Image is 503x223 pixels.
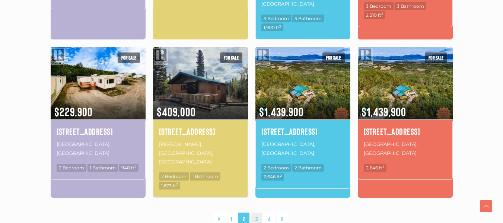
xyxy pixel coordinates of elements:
span: For sale [118,52,140,63]
span: For sale [220,52,242,63]
span: 3 Bathroom [395,2,426,10]
span: 2 Bedroom [57,164,86,172]
p: [GEOGRAPHIC_DATA], [GEOGRAPHIC_DATA] [261,139,344,158]
sup: 2 [280,173,282,178]
p: [PERSON_NAME][GEOGRAPHIC_DATA], [GEOGRAPHIC_DATA] [159,139,242,167]
sup: 2 [134,165,136,169]
a: [STREET_ADDRESS] [261,125,344,138]
a: [STREET_ADDRESS] [57,125,140,138]
span: 2,210 ft [364,11,385,19]
span: 3 Bedroom [261,15,291,22]
span: 2 Bathroom [292,164,324,172]
span: 1,900 ft [261,23,283,31]
span: 2 Bedroom [261,164,291,172]
span: For sale [425,52,447,63]
span: 2,646 ft [261,173,284,181]
p: [GEOGRAPHIC_DATA], [GEOGRAPHIC_DATA] [57,139,140,158]
span: 1,673 ft [159,182,180,189]
span: 940 ft [119,164,139,172]
sup: 2 [176,182,178,186]
sup: 2 [381,12,383,16]
sup: 2 [279,24,281,28]
span: 3 Bedroom [364,2,394,10]
img: 1745 NORTH KLONDIKE HIGHWAY, Whitehorse North, Yukon [255,46,350,120]
span: $409,000 [153,95,248,120]
img: 119 ALSEK CRESCENT, Haines Junction, Yukon [153,46,248,120]
span: 1 Bathroom [87,164,118,172]
span: $1,439,900 [255,95,350,120]
span: 1 Bathroom [190,172,220,180]
span: 2,646 ft [364,164,386,172]
a: [STREET_ADDRESS] [159,125,242,138]
p: [GEOGRAPHIC_DATA], [GEOGRAPHIC_DATA] [364,139,447,158]
a: [STREET_ADDRESS] [364,125,447,138]
sup: 2 [382,165,384,169]
span: 3 Bathroom [292,15,324,22]
img: 15-200 LOBIRD ROAD, Whitehorse, Yukon [51,46,146,120]
span: $229,900 [51,95,146,120]
img: 1745 NORTH KLONDIKE HIGHWAY, Whitehorse North, Yukon [358,46,453,120]
span: $1,439,900 [358,95,453,120]
span: 2 Bedroom [159,172,189,180]
span: For sale [322,52,345,63]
